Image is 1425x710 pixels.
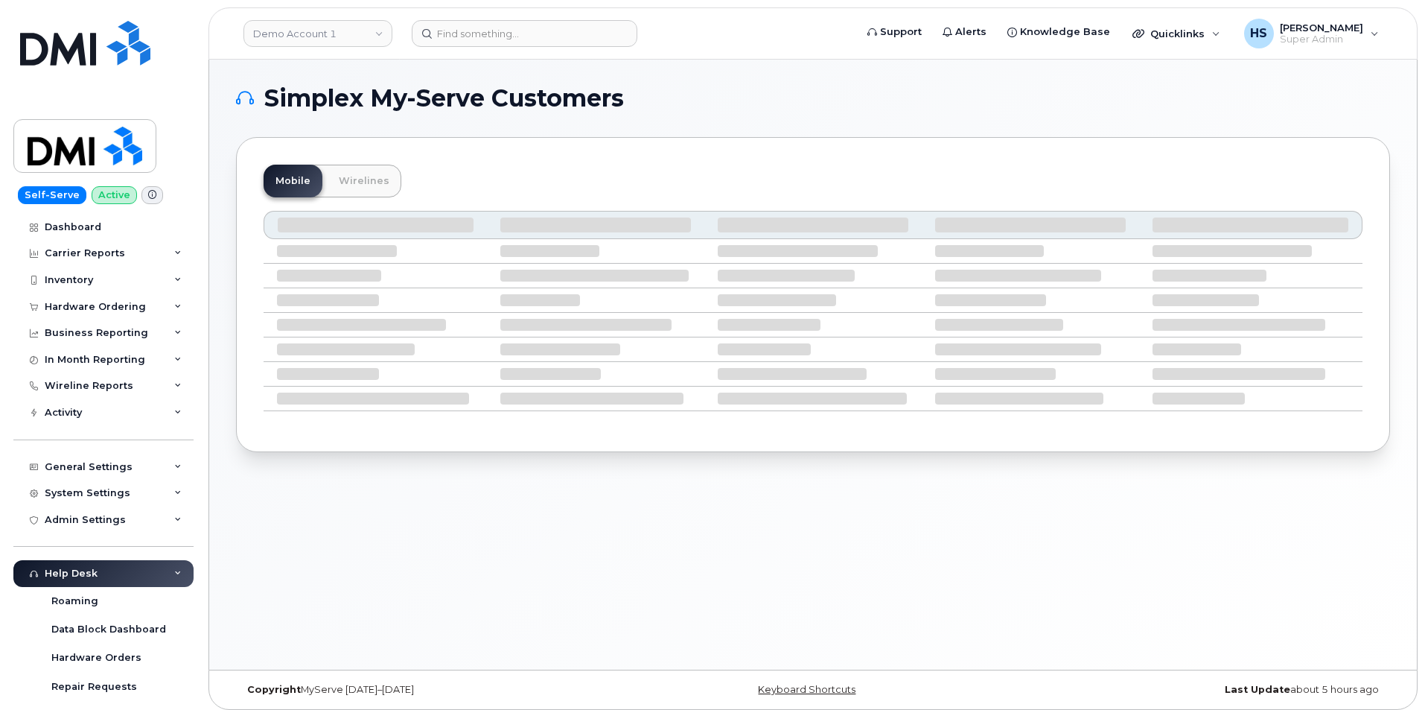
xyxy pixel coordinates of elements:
div: about 5 hours ago [1005,684,1390,696]
a: Mobile [264,165,322,197]
strong: Copyright [247,684,301,695]
strong: Last Update [1225,684,1290,695]
div: MyServe [DATE]–[DATE] [236,684,621,696]
a: Wirelines [327,165,401,197]
span: Simplex My-Serve Customers [264,87,624,110]
a: Keyboard Shortcuts [758,684,855,695]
